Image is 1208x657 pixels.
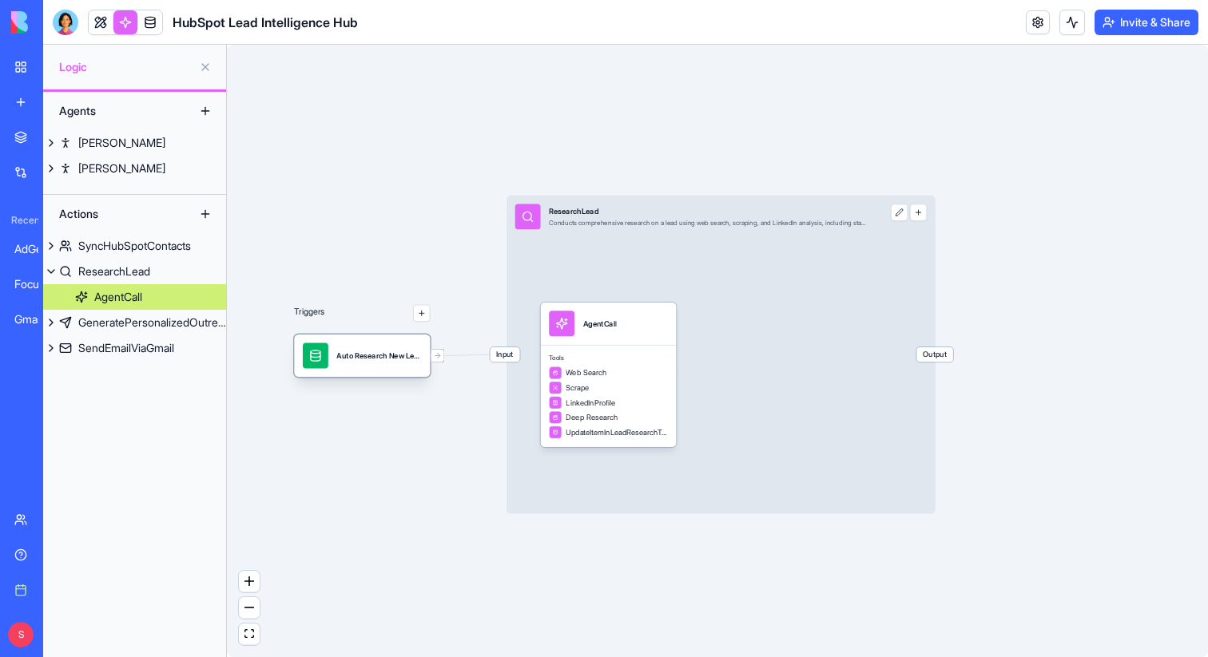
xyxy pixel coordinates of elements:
[78,315,226,330] div: GeneratePersonalizedOutreach
[239,623,260,645] button: fit view
[43,233,226,259] a: SyncHubSpotContacts
[566,398,615,408] span: LinkedInProfile
[336,350,421,361] div: Auto Research New LeadsTrigger
[549,354,668,362] span: Tools
[51,98,179,124] div: Agents
[14,276,59,292] div: Focus
[490,347,519,362] span: Input
[59,59,193,75] span: Logic
[78,263,150,279] div: ResearchLead
[78,135,165,151] div: [PERSON_NAME]
[507,196,936,514] div: InputResearchLeadConducts comprehensive research on a lead using web search, scraping, and Linked...
[566,412,617,422] span: Deep Research
[294,271,430,377] div: Triggers
[173,13,358,32] h1: HubSpot Lead Intelligence Hub
[94,289,142,305] div: AgentCall
[239,571,260,592] button: zoom in
[43,156,226,181] a: [PERSON_NAME]
[5,214,38,227] span: Recent
[549,219,868,228] div: Conducts comprehensive research on a lead using web search, scraping, and LinkedIn analysis, incl...
[566,382,589,393] span: Scrape
[43,259,226,284] a: ResearchLead
[583,319,617,329] div: AgentCall
[43,130,226,156] a: [PERSON_NAME]
[541,303,677,447] div: AgentCallToolsWeb SearchScrapeLinkedInProfileDeep ResearchUpdateItemInLeadResearchTable
[43,335,226,361] a: SendEmailViaGmail
[43,284,226,310] a: AgentCall
[5,303,69,335] a: Gmail SMS Alert System
[8,622,34,647] span: S
[566,367,606,378] span: Web Search
[294,334,430,377] div: Auto Research New LeadsTrigger
[43,310,226,335] a: GeneratePersonalizedOutreach
[5,268,69,300] a: Focus
[51,201,179,227] div: Actions
[5,233,69,265] a: AdGen Pro
[11,11,110,34] img: logo
[294,305,324,322] p: Triggers
[1095,10,1198,35] button: Invite & Share
[549,206,868,216] div: ResearchLead
[566,427,668,437] span: UpdateItemInLeadResearchTable
[78,238,191,254] div: SyncHubSpotContacts
[14,311,59,327] div: Gmail SMS Alert System
[14,241,59,257] div: AdGen Pro
[78,340,174,356] div: SendEmailViaGmail
[239,597,260,619] button: zoom out
[916,347,953,362] span: Output
[78,160,165,176] div: [PERSON_NAME]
